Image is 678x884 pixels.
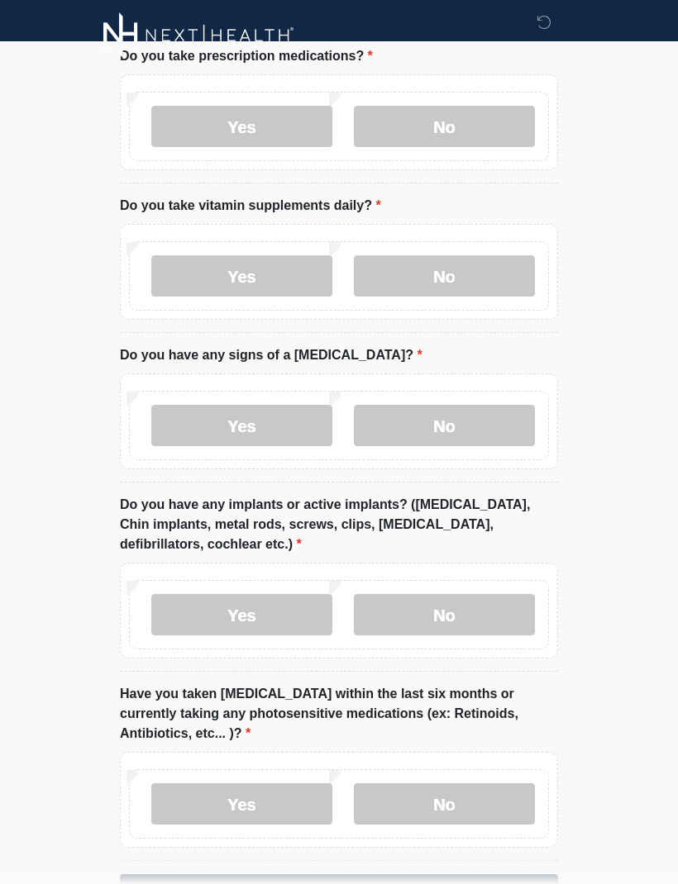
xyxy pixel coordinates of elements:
[151,106,332,147] label: Yes
[354,106,535,147] label: No
[354,783,535,825] label: No
[354,405,535,446] label: No
[120,684,558,744] label: Have you taken [MEDICAL_DATA] within the last six months or currently taking any photosensitive m...
[151,783,332,825] label: Yes
[120,345,423,365] label: Do you have any signs of a [MEDICAL_DATA]?
[354,255,535,297] label: No
[120,495,558,554] label: Do you have any implants or active implants? ([MEDICAL_DATA], Chin implants, metal rods, screws, ...
[103,12,294,58] img: Next-Health Logo
[151,594,332,635] label: Yes
[151,405,332,446] label: Yes
[354,594,535,635] label: No
[151,255,332,297] label: Yes
[120,196,381,216] label: Do you take vitamin supplements daily?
